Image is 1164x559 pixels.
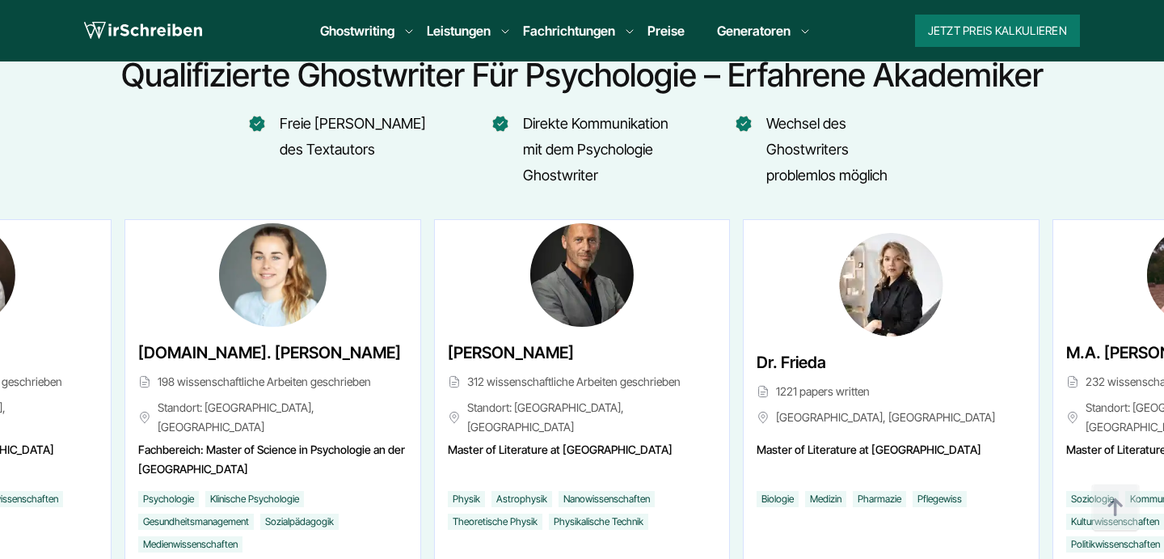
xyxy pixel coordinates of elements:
[523,21,615,40] a: Fachrichtungen
[138,372,407,392] span: 198 wissenschaftliche Arbeiten geschrieben
[260,514,339,530] li: Sozialpädagogik
[138,440,407,479] span: Fachbereich: Master of Science in Psychologie an der [GEOGRAPHIC_DATA]
[647,23,685,39] a: Preise
[138,536,242,553] li: Medienwissenschaften
[448,440,716,479] span: Master of Literature at [GEOGRAPHIC_DATA]
[448,514,542,530] li: Theoretische Physik
[757,440,1025,479] span: Master of Literature at [GEOGRAPHIC_DATA]
[250,111,428,188] li: Freie [PERSON_NAME] des Textautors
[757,408,1025,427] span: [GEOGRAPHIC_DATA], [GEOGRAPHIC_DATA]
[717,21,791,40] a: Generatoren
[448,491,485,507] li: Physik
[915,15,1080,47] button: Jetzt Preis kalkulieren
[205,491,304,507] li: Klinische Psychologie
[138,340,401,366] span: [DOMAIN_NAME]. [PERSON_NAME]
[1066,514,1164,530] li: Kulturwissenschaften
[320,21,394,40] a: Ghostwriting
[757,349,826,375] span: Dr. Frieda
[138,398,407,437] span: Standort: [GEOGRAPHIC_DATA], [GEOGRAPHIC_DATA]
[493,111,671,188] li: Direkte Kommunikation mit dem Psychologie Ghostwriter
[138,491,199,507] li: Psychologie
[219,223,327,327] img: M.Sc. Anna Nowak
[736,111,914,188] li: Wechsel des Ghostwriters problemlos möglich
[913,491,967,507] li: Pflegewiss
[491,491,552,507] li: Astrophysik
[839,233,943,337] img: Dr. Frieda
[805,491,846,507] li: Medizin
[448,340,574,366] span: [PERSON_NAME]
[448,372,716,392] span: 312 wissenschaftliche Arbeiten geschrieben
[559,491,655,507] li: Nanowissenschaften
[427,21,491,40] a: Leistungen
[84,19,202,43] img: logo wirschreiben
[1066,491,1119,507] li: Soziologie
[757,382,1025,401] span: 1221 papers written
[549,514,648,530] li: Physikalische Technik
[448,398,716,437] span: Standort: [GEOGRAPHIC_DATA], [GEOGRAPHIC_DATA]
[1091,484,1140,532] img: button top
[530,223,634,327] img: Dr. Johannes Becker
[138,514,254,530] li: Gesundheitsmanagement
[853,491,906,507] li: Pharmazie
[757,491,799,507] li: Biologie
[78,56,1086,95] h2: Qualifizierte Ghostwriter für Psychologie – erfahrene Akademiker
